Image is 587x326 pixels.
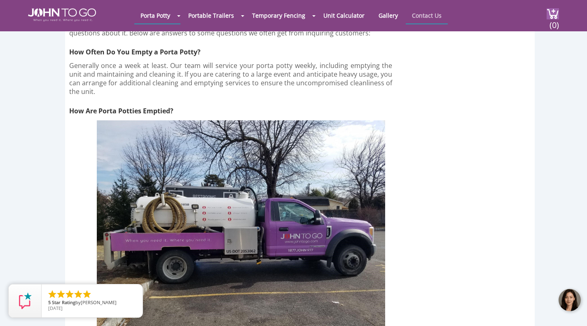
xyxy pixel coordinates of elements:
[406,7,448,23] a: Contact Us
[463,283,587,317] iframe: Live Chat Button
[17,293,33,309] img: Review Rating
[48,300,136,306] span: by
[48,305,63,311] span: [DATE]
[246,7,311,23] a: Temporary Fencing
[549,13,559,30] span: (0)
[372,7,404,23] a: Gallery
[73,289,83,299] li: 
[547,8,559,19] img: cart a
[81,299,117,305] span: [PERSON_NAME]
[48,299,51,305] span: 5
[317,7,371,23] a: Unit Calculator
[69,61,393,96] p: Generally once a week at least. Our team will service your porta potty weekly, including emptying...
[52,299,75,305] span: Star Rating
[28,8,96,21] img: JOHN to go
[82,289,92,299] li: 
[65,289,75,299] li: 
[134,7,176,23] a: Porta Potty
[182,7,240,23] a: Portable Trailers
[69,100,382,116] h3: How Are Porta Potties Emptied?
[69,42,382,58] h3: How Often Do You Empty a Porta Potty?
[56,289,66,299] li: 
[47,289,57,299] li: 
